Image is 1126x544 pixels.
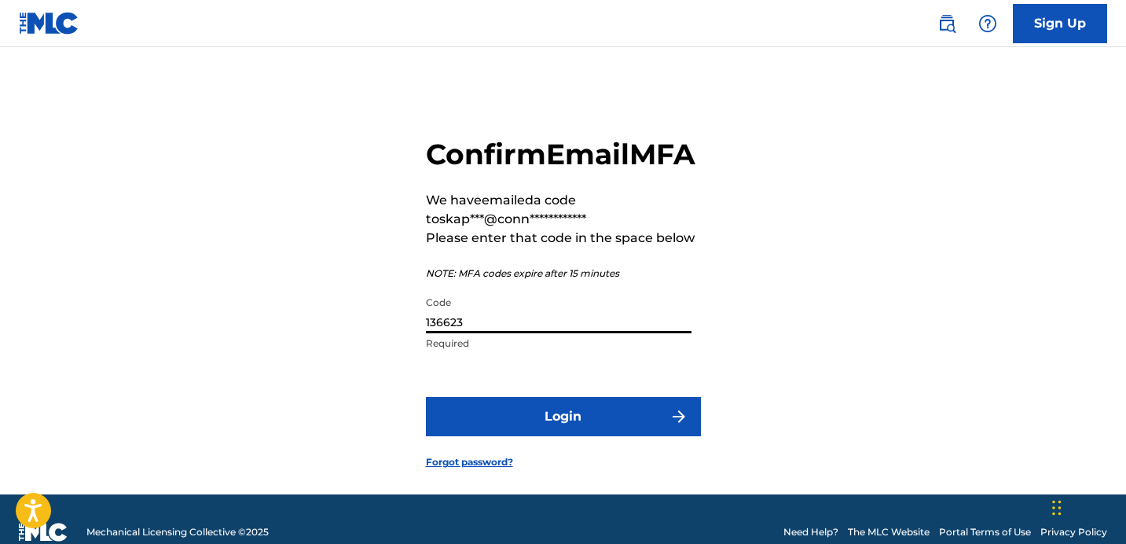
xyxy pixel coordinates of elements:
div: Drag [1052,484,1062,531]
span: Mechanical Licensing Collective © 2025 [86,525,269,539]
a: Public Search [931,8,963,39]
a: Portal Terms of Use [939,525,1031,539]
a: Sign Up [1013,4,1107,43]
a: Forgot password? [426,455,513,469]
img: search [937,14,956,33]
a: Need Help? [783,525,838,539]
a: Privacy Policy [1040,525,1107,539]
a: The MLC Website [848,525,930,539]
iframe: Chat Widget [1047,469,1126,544]
img: MLC Logo [19,12,79,35]
div: Help [972,8,1003,39]
img: logo [19,523,68,542]
img: f7272a7cc735f4ea7f67.svg [669,407,688,426]
p: Required [426,336,691,351]
img: help [978,14,997,33]
p: NOTE: MFA codes expire after 15 minutes [426,266,701,281]
button: Login [426,397,701,436]
h2: Confirm Email MFA [426,137,701,172]
p: Please enter that code in the space below [426,229,701,248]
